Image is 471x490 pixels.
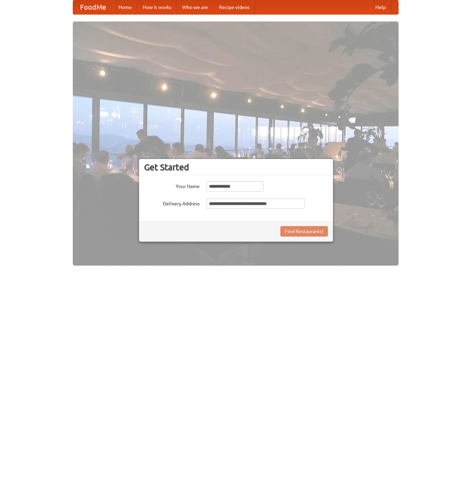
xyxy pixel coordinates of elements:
[113,0,137,14] a: Home
[73,0,113,14] a: FoodMe
[280,226,328,237] button: Find Restaurants!
[370,0,391,14] a: Help
[144,198,200,207] label: Delivery Address
[144,181,200,190] label: Your Name
[177,0,213,14] a: Who we are
[144,162,328,172] h3: Get Started
[137,0,177,14] a: How it works
[213,0,255,14] a: Recipe videos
